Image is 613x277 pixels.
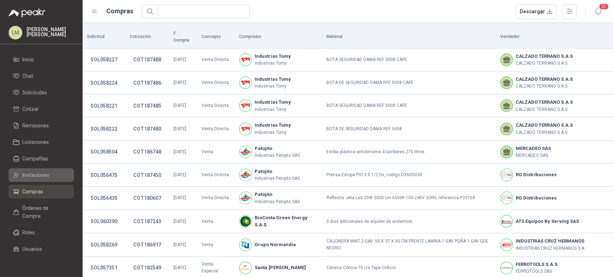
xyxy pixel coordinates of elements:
td: CAJONERA MINT 2 GAV. 55 X 37 X 50 CM FRENTE LAMINA 1 GAV PQÑA 1 GAV GDE NEGRO [322,233,496,256]
button: SOL058224 [87,76,121,89]
a: Cotizar [9,102,74,116]
b: CALZADO TERRANO S.A.S [516,122,573,129]
a: Solicitudes [9,86,74,99]
p: CALZADO TERRANO S.A.S [516,83,573,90]
th: Cotización [125,26,169,48]
button: COT187486 [130,76,165,89]
td: Venta [197,233,235,256]
b: Industrias Tomy [255,53,291,60]
a: Usuarios [9,242,74,256]
a: Categorías [9,259,74,272]
button: SOL056435 [87,192,121,205]
img: Company Logo [501,215,512,227]
a: Invitaciones [9,168,74,182]
img: Company Logo [501,239,512,251]
td: BOTA SEGURIDAD DAMA REF 5008 CAFE [322,48,496,71]
span: [DATE] [173,149,186,154]
span: Compañías [22,155,48,163]
p: FERROTOOLS SAS [516,268,559,275]
b: Patojito [255,191,300,198]
p: MERCADEO SAS [516,152,551,159]
a: Compañías [9,152,74,165]
button: 22 [591,5,604,18]
b: RG Distribuciones [516,171,557,178]
td: Venta Directa [197,164,235,187]
span: Roles [22,229,35,236]
span: Compras [22,188,43,196]
th: Material [322,26,496,48]
img: Company Logo [240,146,251,158]
a: Remisiones [9,119,74,132]
p: Industrias Patojito SAS [255,198,300,205]
button: SOL058269 [87,238,121,251]
img: Company Logo [240,262,251,274]
img: Company Logo [240,169,251,181]
span: Remisiones [22,122,49,130]
b: BioCosta Green Energy S.A.S [255,214,318,229]
td: 3 días adicionales de alquiler de andamios [322,210,496,234]
span: Órdenes de Compra [22,204,67,220]
td: Venta [197,141,235,164]
td: Venta Directa [197,187,235,210]
img: Company Logo [240,123,251,135]
th: F. Compra [169,26,197,48]
button: SOL058222 [87,122,121,135]
button: COT187485 [130,99,165,112]
a: Inicio [9,53,74,66]
a: Chat [9,69,74,83]
img: Company Logo [240,239,251,251]
p: CALZADO TERRANO S.A.S [516,129,573,136]
td: Venta [197,210,235,234]
button: SOL060390 [87,215,121,228]
img: Company Logo [501,169,512,181]
img: Company Logo [240,54,251,66]
button: COT180607 [130,192,165,205]
b: ATS Equipos By Serving SAS [516,218,579,225]
span: [DATE] [173,80,186,85]
button: SOL058227 [87,53,121,66]
b: Patojito [255,145,300,152]
p: CALZADO TERRANO S.A.S [516,106,573,113]
p: INDUSTRIAS CRUZ HERMANOS S.A. [516,245,585,252]
button: COT187488 [130,53,165,66]
th: Vendedor [496,26,613,48]
p: CALZADO TERRANO S.A.S [516,60,573,67]
button: COT182549 [130,261,165,274]
td: Venta Directa [197,71,235,94]
a: Compras [9,185,74,198]
span: [DATE] [173,219,186,224]
span: [DATE] [173,103,186,108]
b: CALZADO TERRANO S.A.S [516,99,573,106]
b: Patojito [255,168,300,175]
span: [DATE] [173,242,186,247]
td: BOTA SEGURIDAD DAMA REF 5008 CAFE [322,94,496,117]
span: [DATE] [173,265,186,270]
td: Estiba plástica antiderrame 4 tambores 270 litros [322,141,496,164]
span: [DATE] [173,126,186,131]
span: Usuarios [22,245,42,253]
span: [DATE] [173,195,186,200]
span: Inicio [22,56,34,64]
button: Descargar [516,4,557,19]
img: Company Logo [240,192,251,204]
b: MERCADEO SAS [516,145,551,152]
td: Venta Directa [197,117,235,140]
td: BOTA DE SEGURIDAD DAMA REF 5008 [322,117,496,140]
img: Company Logo [240,215,251,227]
th: Comprador [235,26,322,48]
h1: Compras [106,6,133,16]
b: CALZADO TERRANO S.A.S [516,76,573,83]
span: Cotizar [22,105,39,113]
button: SOL057351 [87,261,121,274]
button: COT186748 [130,145,165,158]
button: COT187243 [130,215,165,228]
b: Grupo Normandía [255,241,296,248]
b: FERROTOOLS S.A.S. [516,261,559,268]
b: Industrias Tomy [255,122,291,129]
button: SOL056475 [87,169,121,182]
span: Licitaciones [22,138,49,146]
th: Concepto [197,26,235,48]
span: Invitaciones [22,171,49,179]
p: Industrias Tomy [255,129,291,136]
b: RG Distribuciones [516,194,557,202]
